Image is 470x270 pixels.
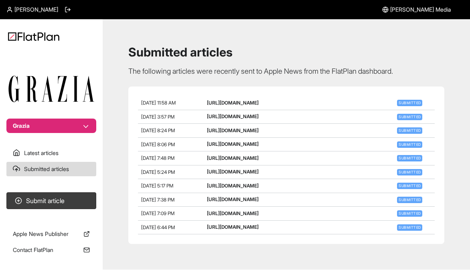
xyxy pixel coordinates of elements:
[6,162,96,176] a: Submitted articles
[397,141,422,148] span: Submitted
[141,224,175,230] span: [DATE] 6:44 PM
[395,141,424,147] a: Submitted
[395,169,424,175] a: Submitted
[207,210,259,216] a: [URL][DOMAIN_NAME]
[395,113,424,119] a: Submitted
[395,182,424,188] a: Submitted
[6,243,96,257] a: Contact FlatPlan
[6,6,58,14] a: [PERSON_NAME]
[207,113,259,119] a: [URL][DOMAIN_NAME]
[141,197,174,203] span: [DATE] 7:38 PM
[8,32,59,41] img: Logo
[128,45,444,59] h1: Submitted articles
[8,75,95,103] img: Publication Logo
[397,127,422,134] span: Submitted
[141,183,173,189] span: [DATE] 5:17 PM
[207,224,259,230] a: [URL][DOMAIN_NAME]
[14,6,58,14] span: [PERSON_NAME]
[141,127,175,133] span: [DATE] 8:24 PM
[207,196,259,202] a: [URL][DOMAIN_NAME]
[395,99,424,105] a: Submitted
[390,6,451,14] span: [PERSON_NAME] Media
[397,224,422,231] span: Submitted
[141,210,174,216] span: [DATE] 7:09 PM
[397,183,422,189] span: Submitted
[395,210,424,216] a: Submitted
[141,114,174,120] span: [DATE] 3:57 PM
[207,169,259,175] a: [URL][DOMAIN_NAME]
[395,196,424,202] a: Submitted
[6,192,96,209] button: Submit article
[395,127,424,133] a: Submitted
[395,224,424,230] a: Submitted
[141,169,175,175] span: [DATE] 5:24 PM
[141,155,174,161] span: [DATE] 7:48 PM
[207,155,259,161] a: [URL][DOMAIN_NAME]
[397,210,422,217] span: Submitted
[207,183,259,189] a: [URL][DOMAIN_NAME]
[141,100,176,106] span: [DATE] 11:58 AM
[397,155,422,161] span: Submitted
[6,146,96,160] a: Latest articles
[395,155,424,161] a: Submitted
[397,100,422,106] span: Submitted
[6,227,96,241] a: Apple News Publisher
[207,100,259,106] a: [URL][DOMAIN_NAME]
[128,66,444,77] p: The following articles were recently sent to Apple News from the FlatPlan dashboard.
[207,141,259,147] a: [URL][DOMAIN_NAME]
[397,169,422,175] span: Submitted
[207,127,259,133] a: [URL][DOMAIN_NAME]
[397,197,422,203] span: Submitted
[397,114,422,120] span: Submitted
[141,141,175,147] span: [DATE] 8:06 PM
[6,119,96,133] button: Grazia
